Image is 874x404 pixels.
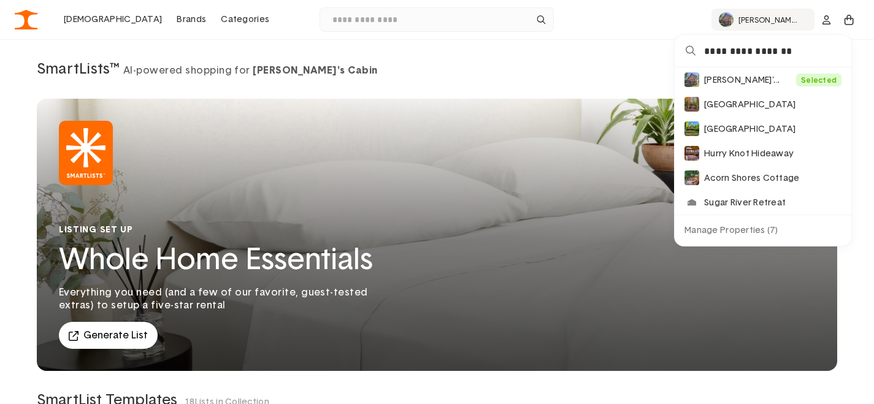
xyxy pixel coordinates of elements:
[704,197,841,207] p: Sugar River Retreat
[123,66,378,75] span: AI-powered shopping for
[674,34,852,246] ul: Kurt's Cabin[PERSON_NAME]'s Cabin
[171,10,212,29] a: Brands
[684,170,699,185] img: Acorn Shores Cottage
[738,15,807,24] p: [PERSON_NAME]'s Cabin
[704,124,841,134] p: [GEOGRAPHIC_DATA]
[817,10,836,29] button: dropdown trigger
[684,121,699,136] img: Acorn Shores Lake House
[704,99,841,109] p: [GEOGRAPHIC_DATA]
[684,146,699,161] img: Hurry Knot Hideaway
[59,322,158,349] button: Generate List
[58,10,168,29] a: [DEMOGRAPHIC_DATA]
[83,329,148,342] span: Generate List
[711,9,815,31] button: Kurt's Cabin[PERSON_NAME]'s Cabin
[253,66,377,75] strong: [PERSON_NAME]'s Cabin
[704,173,841,183] p: Acorn Shores Cottage
[37,62,378,77] h2: SmartLists™
[215,10,275,29] a: Categories
[704,148,841,158] p: Hurry Knot Hideaway
[675,215,851,246] div: Manage Properties ( 7 )
[15,10,38,29] img: Inhouse
[719,12,734,27] img: Kurt's Cabin
[684,97,699,112] img: Acorn Shores Resort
